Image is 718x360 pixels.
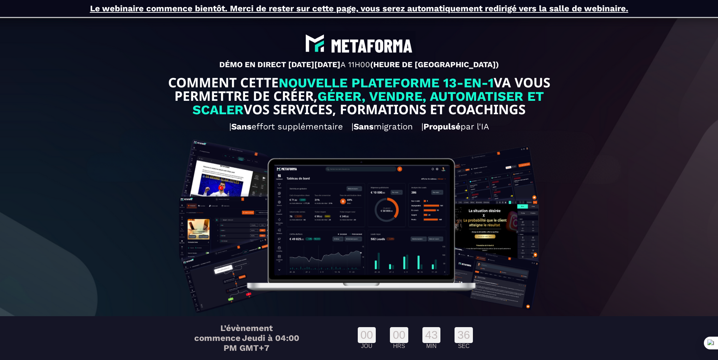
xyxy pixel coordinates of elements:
span: A 11H00 [340,60,370,69]
span: Jeudi à 04:00 PM GMT+7 [224,333,299,353]
div: MIN [422,343,441,349]
div: 36 [455,327,473,343]
p: DÉMO EN DIRECT [DATE][DATE] (HEURE DE [GEOGRAPHIC_DATA]) [5,60,713,69]
div: 00 [358,327,376,343]
div: 00 [390,327,408,343]
div: 43 [422,327,441,343]
div: HRS [390,343,408,349]
span: GÉRER, VENDRE, AUTOMATISER ET SCALER [192,89,548,117]
h2: | effort supplémentaire | migration | par l'IA [5,118,713,135]
text: COMMENT CETTE VA VOUS PERMETTRE DE CRÉER, VOS SERVICES, FORMATIONS ET COACHINGS [136,74,582,118]
b: Sans [354,122,374,132]
span: L’évènement commence [194,323,273,343]
div: SEC [455,343,473,349]
img: abe9e435164421cb06e33ef15842a39e_e5ef653356713f0d7dd3797ab850248d_Capture_d%E2%80%99e%CC%81cran_2... [302,31,415,56]
b: Sans [231,122,251,132]
span: NOUVELLE PLATEFORME 13-EN-1 [279,75,494,91]
img: 8a78929a06b90bc262b46db567466864_Design_sans_titre_(13).png [168,135,550,350]
u: Le webinaire commence bientôt. Merci de rester sur cette page, vous serez automatiquement redirig... [90,4,628,13]
b: Propulsé [423,122,461,132]
div: JOU [358,343,376,349]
